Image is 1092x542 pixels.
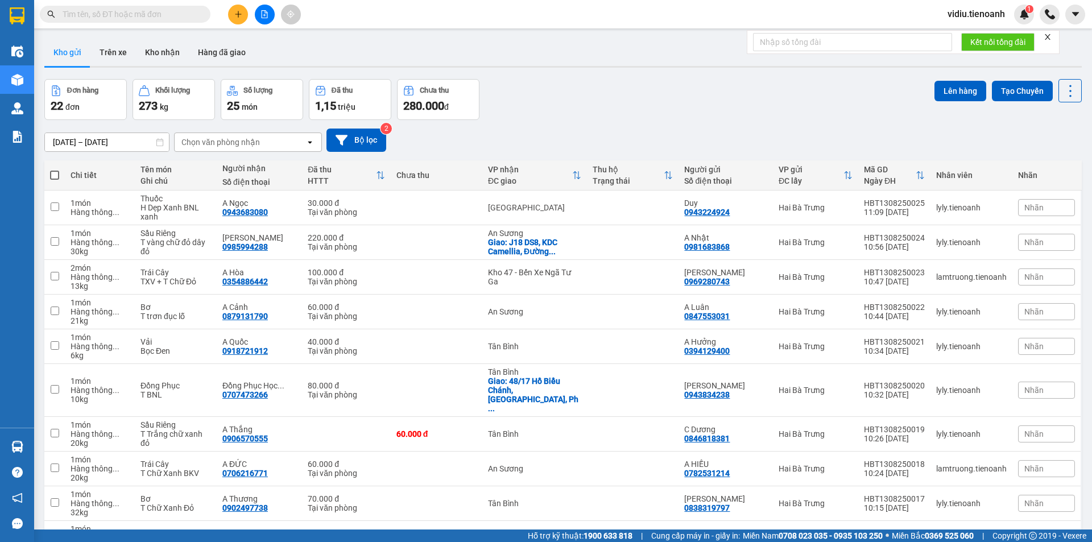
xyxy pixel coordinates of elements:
[63,8,197,20] input: Tìm tên, số ĐT hoặc mã đơn
[140,494,211,503] div: Bơ
[234,10,242,18] span: plus
[584,531,632,540] strong: 1900 633 818
[113,307,119,316] span: ...
[222,208,268,217] div: 0943683080
[222,277,268,286] div: 0354886442
[71,282,129,291] div: 13 kg
[113,464,119,473] span: ...
[864,434,925,443] div: 10:26 [DATE]
[113,386,119,395] span: ...
[71,395,129,404] div: 10 kg
[308,268,385,277] div: 100.000 đ
[936,238,1007,247] div: lyly.tienoanh
[864,242,925,251] div: 10:56 [DATE]
[315,99,336,113] span: 1,15
[71,263,129,272] div: 2 món
[1065,5,1085,24] button: caret-down
[140,268,211,277] div: Trái Cây
[488,429,581,438] div: Tân Bình
[488,367,581,376] div: Tân Bình
[51,99,63,113] span: 22
[136,39,189,66] button: Kho nhận
[1024,272,1044,282] span: Nhãn
[684,312,730,321] div: 0847553031
[684,277,730,286] div: 0969280743
[488,203,581,212] div: [GEOGRAPHIC_DATA]
[779,464,853,473] div: Hai Bà Trưng
[982,529,984,542] span: |
[71,508,129,517] div: 32 kg
[1044,33,1052,41] span: close
[140,176,211,185] div: Ghi chú
[222,233,296,242] div: C Ngọc
[281,5,301,24] button: aim
[308,198,385,208] div: 30.000 đ
[113,238,119,247] span: ...
[488,268,581,286] div: Kho 47 - Bến Xe Ngã Tư Ga
[71,490,129,499] div: 1 món
[71,473,129,482] div: 20 kg
[222,312,268,321] div: 0879131790
[11,45,23,57] img: warehouse-icon
[133,79,215,120] button: Khối lượng273kg
[743,529,883,542] span: Miền Nam
[71,298,129,307] div: 1 món
[488,342,581,351] div: Tân Bình
[779,203,853,212] div: Hai Bà Trưng
[779,307,853,316] div: Hai Bà Trưng
[864,208,925,217] div: 11:09 [DATE]
[221,79,303,120] button: Số lượng25món
[308,165,376,174] div: Đã thu
[1024,203,1044,212] span: Nhãn
[684,390,730,399] div: 0943834238
[44,39,90,66] button: Kho gửi
[326,129,386,152] button: Bộ lọc
[140,194,211,203] div: Thuốc
[684,242,730,251] div: 0981683868
[858,160,930,191] th: Toggle SortBy
[222,529,296,538] div: Cô Loan
[779,386,853,395] div: Hai Bà Trưng
[1018,171,1075,180] div: Nhãn
[308,460,385,469] div: 60.000 đ
[936,171,1007,180] div: Nhân viên
[71,333,129,342] div: 1 món
[308,277,385,286] div: Tại văn phòng
[71,438,129,448] div: 20 kg
[684,176,767,185] div: Số điện thoại
[380,123,392,134] sup: 2
[12,518,23,529] span: message
[684,494,767,503] div: C Phương
[222,503,268,512] div: 0902497738
[71,351,129,360] div: 6 kg
[140,229,211,238] div: Sầu Riêng
[641,529,643,542] span: |
[222,337,296,346] div: A Quốc
[684,381,767,390] div: C Hà
[587,160,679,191] th: Toggle SortBy
[396,171,477,180] div: Chưa thu
[47,10,55,18] span: search
[308,503,385,512] div: Tại văn phòng
[90,39,136,66] button: Trên xe
[488,376,581,413] div: Giao: 48/17 Hồ Biểu Chánh, phường 11, Phú Nhuận, Hồ Chí Minh
[222,381,296,390] div: Đồng Phục Học Sinh
[260,10,268,18] span: file-add
[140,429,211,448] div: T Trắng chữ xanh đỏ
[308,346,385,355] div: Tại văn phòng
[864,469,925,478] div: 10:24 [DATE]
[140,529,211,538] div: Sầu Riêng
[864,303,925,312] div: HBT1308250022
[1024,238,1044,247] span: Nhãn
[864,390,925,399] div: 10:32 [DATE]
[222,177,296,187] div: Số điện thoại
[938,7,1014,21] span: vidiu.tienoanh
[1070,9,1081,19] span: caret-down
[155,86,190,94] div: Khối lượng
[1027,5,1031,13] span: 1
[773,160,858,191] th: Toggle SortBy
[1024,386,1044,395] span: Nhãn
[1024,307,1044,316] span: Nhãn
[71,499,129,508] div: Hàng thông thường
[488,176,572,185] div: ĐC giao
